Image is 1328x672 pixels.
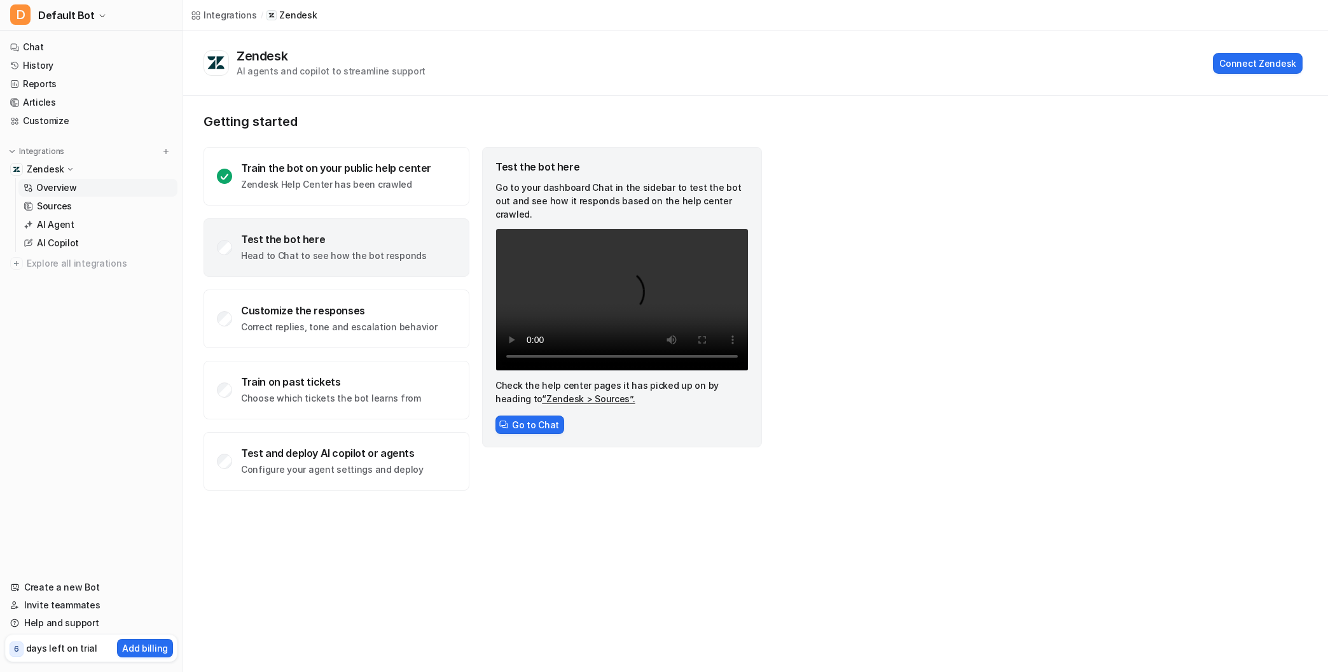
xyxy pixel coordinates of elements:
p: Sources [37,200,72,213]
a: Customize [5,112,177,130]
button: Connect Zendesk [1213,53,1303,74]
p: AI Agent [37,218,74,231]
div: Test the bot here [241,233,427,246]
button: Go to Chat [495,416,564,434]
p: Zendesk Help Center has been crawled [241,178,431,191]
p: Zendesk [279,9,317,22]
img: explore all integrations [10,257,23,270]
span: Explore all integrations [27,253,172,274]
div: Train the bot on your public help center [241,162,431,174]
div: Test the bot here [495,160,749,173]
div: Train on past tickets [241,375,421,388]
p: Integrations [19,146,64,157]
p: Choose which tickets the bot learns from [241,392,421,405]
p: Check the help center pages it has picked up on by heading to [495,379,749,405]
a: Integrations [191,8,257,22]
span: Default Bot [38,6,95,24]
p: Go to your dashboard Chat in the sidebar to test the bot out and see how it responds based on the... [495,181,749,221]
a: Explore all integrations [5,255,177,272]
a: Overview [18,179,177,197]
p: AI Copilot [37,237,79,249]
p: Zendesk [27,163,64,176]
a: Reports [5,75,177,93]
span: D [10,4,31,25]
div: Customize the responses [241,304,437,317]
div: Test and deploy AI copilot or agents [241,447,424,459]
img: ChatIcon [499,420,508,429]
p: 6 [14,643,19,655]
p: Overview [36,181,77,194]
span: / [261,10,263,21]
a: History [5,57,177,74]
a: AI Copilot [18,234,177,252]
a: Invite teammates [5,596,177,614]
img: expand menu [8,147,17,156]
a: AI Agent [18,216,177,234]
a: Create a new Bot [5,578,177,596]
a: Chat [5,38,177,56]
a: Articles [5,94,177,111]
p: Correct replies, tone and escalation behavior [241,321,437,333]
a: Help and support [5,614,177,632]
video: Your browser does not support the video tag. [495,228,749,371]
img: menu_add.svg [162,147,170,156]
p: Add billing [122,641,168,655]
div: Zendesk [237,48,293,64]
a: Sources [18,197,177,215]
a: Zendesk [266,9,317,22]
p: Getting started [204,114,763,129]
img: Zendesk [13,165,20,173]
a: “Zendesk > Sources”. [542,393,635,404]
p: Head to Chat to see how the bot responds [241,249,427,262]
p: days left on trial [26,641,97,655]
div: AI agents and copilot to streamline support [237,64,425,78]
img: Zendesk logo [207,55,226,71]
p: Configure your agent settings and deploy [241,463,424,476]
div: Integrations [204,8,257,22]
button: Add billing [117,639,173,657]
button: Integrations [5,145,68,158]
